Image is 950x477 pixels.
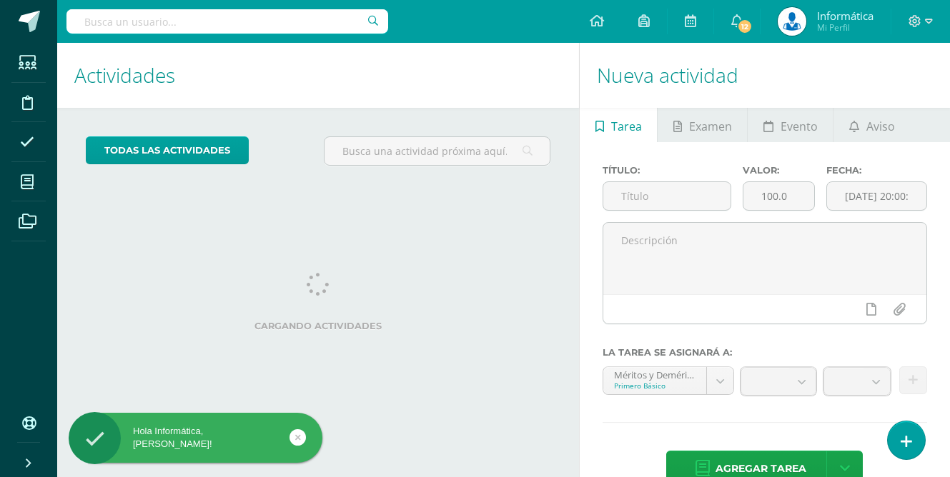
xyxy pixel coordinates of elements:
[614,381,696,391] div: Primero Básico
[603,347,927,358] label: La tarea se asignará a:
[826,165,927,176] label: Fecha:
[737,19,753,34] span: 12
[689,109,732,144] span: Examen
[827,182,926,210] input: Fecha de entrega
[86,136,249,164] a: todas las Actividades
[74,43,562,108] h1: Actividades
[66,9,388,34] input: Busca un usuario...
[781,109,818,144] span: Evento
[69,425,322,451] div: Hola Informática, [PERSON_NAME]!
[817,21,874,34] span: Mi Perfil
[614,367,696,381] div: Méritos y Deméritos 1ro. Básico "A" 'A'
[86,321,550,331] label: Cargando actividades
[597,43,933,108] h1: Nueva actividad
[817,9,874,23] span: Informática
[603,367,734,394] a: Méritos y Deméritos 1ro. Básico "A" 'A'Primero Básico
[611,109,642,144] span: Tarea
[748,108,833,142] a: Evento
[743,182,815,210] input: Puntos máximos
[833,108,910,142] a: Aviso
[743,165,816,176] label: Valor:
[658,108,747,142] a: Examen
[580,108,657,142] a: Tarea
[603,182,731,210] input: Título
[866,109,895,144] span: Aviso
[603,165,731,176] label: Título:
[325,137,550,165] input: Busca una actividad próxima aquí...
[778,7,806,36] img: da59f6ea21f93948affb263ca1346426.png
